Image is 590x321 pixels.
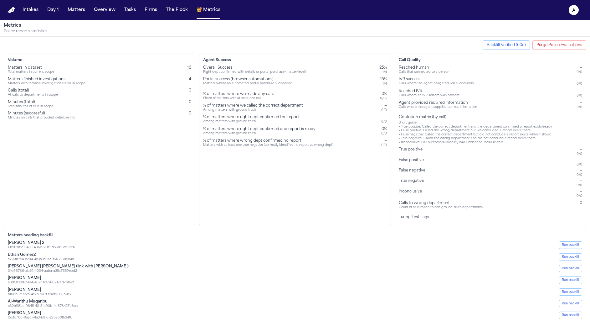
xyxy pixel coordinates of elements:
div: Reached human [399,65,449,70]
div: 0 / 0 [577,152,582,156]
button: Firms [142,4,160,16]
div: 0 / 0 [577,163,582,167]
div: — [577,89,582,94]
div: Calls to wrong department [399,201,483,206]
button: Overview [91,4,118,16]
h3: Call Quality [399,58,582,63]
div: Total matters in current scope [8,70,54,74]
div: % of matters where right dept confirmed and report is ready [203,127,316,132]
div: — [577,178,582,183]
div: — [577,147,582,152]
div: Reached IVR [399,89,459,94]
div: 0 / 0 [577,173,582,177]
span: 0 [189,100,191,104]
div: e30b98ba-9845-4015-b90b-4d678427b8ec [8,304,78,308]
div: % of matters where wrong dept confirmed no report [203,138,333,143]
button: Purge police evaluations [532,40,586,50]
div: Calls where the agent navigated IVR successfully [399,82,474,86]
button: Run backfill [559,265,582,272]
span: 16 [187,66,191,70]
div: 0 / 0 [381,120,387,124]
span: Metrics [203,7,220,13]
div: Matters with terminal investigation status in scope [8,82,85,86]
h1: Metrics [4,23,586,29]
button: Day 1 [45,4,61,16]
div: Minutes (successful) [8,111,75,116]
div: a1c9708e-0450-486d-9011-d56813cd322a [8,245,75,250]
div: — [381,138,387,143]
div: — [577,158,582,163]
div: 0 / 0 [577,94,582,98]
a: Intakes [20,4,41,16]
div: True positive [399,147,425,156]
span: crown [197,7,202,13]
h3: Volume [8,58,191,63]
img: Finch Logo [8,7,15,13]
div: Short guide: • True positive: Called the correct department and the department confirmed a report... [399,121,582,145]
div: Calls where the agent supplied correct information [399,105,477,109]
button: Tasks [122,4,138,16]
div: % of matters where we called the correct department [203,103,303,108]
div: f6c1d708-0aac-41a3-b9fd-2aba60f63416 [8,316,72,320]
div: 1 / 4 [379,70,387,74]
div: [PERSON_NAME] [8,276,74,281]
div: 25% [379,77,387,82]
div: Ethan Gomez2 [8,252,74,257]
span: 4 [189,77,191,81]
div: — [381,115,387,120]
a: crownMetrics [194,4,223,16]
div: Matters in dataset [8,65,54,70]
div: Portal success (browser automations) [203,77,292,82]
div: False negative [399,168,428,177]
button: Run backfill [559,241,582,249]
div: — [577,189,582,194]
div: — [577,77,582,82]
a: Home [8,7,15,13]
div: Inconclusive [399,189,424,198]
div: 0 / 16 [380,97,387,101]
div: 1 / 4 [379,82,387,86]
div: % of matters where we made any calls [203,92,274,97]
div: 25% [379,65,387,70]
div: 0 / 0 [577,183,582,187]
div: Among matters with ground truth [203,132,316,136]
div: 0 / 0 [577,82,582,86]
div: All calls to departments in scope [8,93,58,97]
div: Calls that connected to a person [399,70,449,74]
div: False positive [399,158,426,167]
button: The Flock [163,4,190,16]
h3: Matters needing backfill [8,233,582,238]
div: — [577,168,582,173]
div: bf68b6ff-ef2b-4c7b-9a7f-f2ad9508b9c7 [8,292,72,297]
div: — [577,65,582,70]
text: a [572,8,576,13]
div: Al-Warithu Muqaribu [8,299,78,304]
div: 0 / 0 [577,194,582,198]
button: Run backfill [559,312,582,319]
p: Police reports statistics [4,29,586,34]
div: Minutes on calls that provided definitive info [8,116,75,120]
span: 0 [189,112,191,115]
div: Minutes (total) [8,100,53,105]
div: Matters finished investigations [8,77,85,82]
span: 0 [580,201,582,205]
h3: Agent Success [203,58,387,63]
div: 0 / 0 [381,143,387,147]
div: True negative [399,178,427,187]
div: Among matters with ground truth [203,120,299,124]
button: Run backfill [559,276,582,284]
div: 0 / 0 [381,132,387,136]
div: 0% [380,92,387,97]
div: [PERSON_NAME] [PERSON_NAME] (link with [PERSON_NAME]) [8,264,129,269]
div: — [577,100,582,105]
div: [PERSON_NAME] [8,311,72,316]
div: Matters with at least one true negative (correctly identified no report at wrong dept) [203,143,333,147]
div: e8d50339-b4a4-469f-b379-6917ad7bf6c1 [8,281,74,285]
button: Matters [65,4,88,16]
button: Start backfill for last week verified [483,40,530,50]
div: Right dept confirmed with details or portal purchase (matter-level) [203,70,306,74]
